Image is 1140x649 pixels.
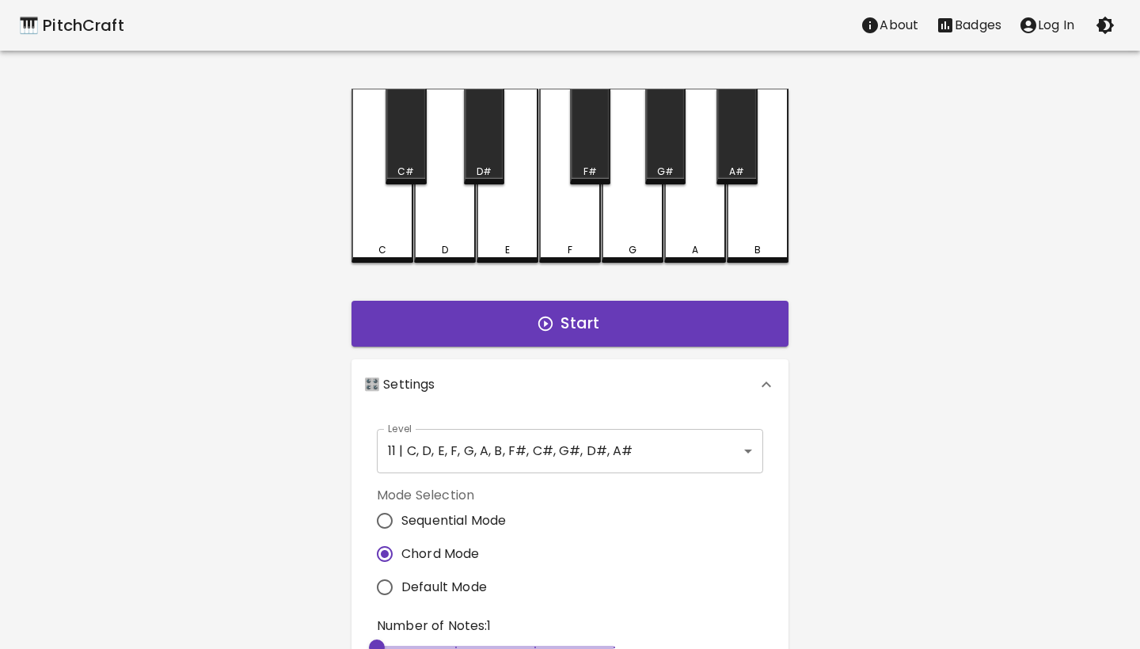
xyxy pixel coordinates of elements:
[401,545,480,564] span: Chord Mode
[729,165,744,179] div: A#
[364,375,435,394] p: 🎛️ Settings
[852,9,927,41] button: About
[754,243,761,257] div: B
[388,422,412,435] label: Level
[377,617,614,636] p: Number of Notes: 1
[377,429,763,473] div: 11 | C, D, E, F, G, A, B, F#, C#, G#, D#, A#
[1038,16,1074,35] p: Log In
[378,243,386,257] div: C
[19,13,124,38] a: 🎹 PitchCraft
[477,165,492,179] div: D#
[927,9,1010,41] button: Stats
[1010,9,1083,41] button: account of current user
[692,243,698,257] div: A
[397,165,414,179] div: C#
[505,243,510,257] div: E
[401,511,506,530] span: Sequential Mode
[880,16,918,35] p: About
[351,359,788,410] div: 🎛️ Settings
[568,243,572,257] div: F
[629,243,636,257] div: G
[377,486,519,504] label: Mode Selection
[401,578,487,597] span: Default Mode
[955,16,1001,35] p: Badges
[442,243,448,257] div: D
[583,165,597,179] div: F#
[351,301,788,347] button: Start
[657,165,674,179] div: G#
